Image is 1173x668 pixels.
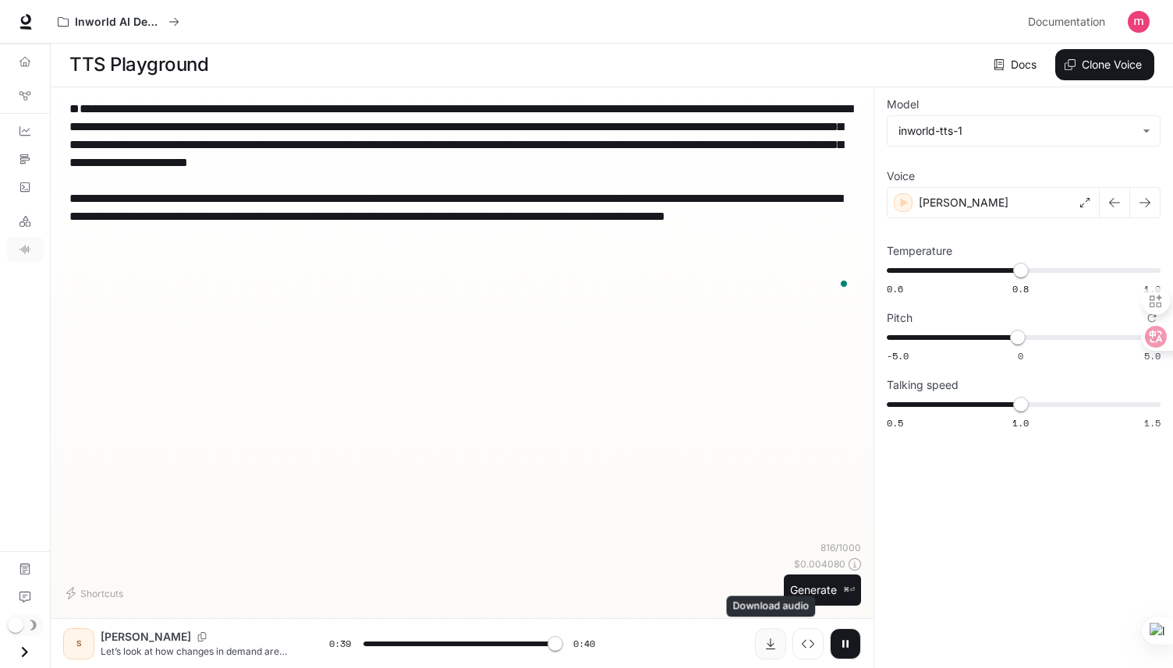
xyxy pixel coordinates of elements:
[191,632,213,641] button: Copy Voice ID
[69,100,855,297] textarea: To enrich screen reader interactions, please activate Accessibility in Grammarly extension settings
[888,116,1160,146] div: inworld-tts-1
[75,16,162,29] p: Inworld AI Demos
[1123,6,1154,37] button: User avatar
[794,557,845,571] p: $ 0.004080
[843,585,855,595] p: ⌘⏎
[51,6,186,37] button: All workspaces
[887,313,913,323] p: Pitch
[101,629,191,645] p: [PERSON_NAME]
[101,645,292,658] p: Let’s look at how changes in demand are shown on the demand curve for gasoline. When one or more ...
[887,246,952,256] p: Temperature
[6,147,44,171] a: Traces
[6,557,44,581] a: Documentation
[784,574,861,606] button: Generate⌘⏎
[755,628,786,659] button: Download audio
[792,628,824,659] button: Inspect
[898,123,1135,139] div: inworld-tts-1
[1022,6,1117,37] a: Documentation
[1012,282,1029,295] span: 0.8
[1144,416,1161,429] span: 1.5
[7,636,42,668] button: Open drawer
[887,349,909,362] span: -5.0
[6,585,44,610] a: Feedback
[887,282,903,295] span: 0.6
[727,596,816,617] div: Download audio
[573,636,595,652] span: 0:40
[6,83,44,108] a: Graph Registry
[329,636,351,652] span: 0:39
[1055,49,1154,80] button: Clone Voice
[887,380,959,391] p: Talking speed
[63,581,129,606] button: Shortcuts
[1128,11,1150,33] img: User avatar
[69,49,208,80] h1: TTS Playground
[1028,12,1105,32] span: Documentation
[887,416,903,429] span: 0.5
[6,237,44,262] a: TTS Playground
[887,99,919,110] p: Model
[6,49,44,74] a: Overview
[1018,349,1023,362] span: 0
[6,209,44,234] a: LLM Playground
[1144,349,1161,362] span: 5.0
[990,49,1043,80] a: Docs
[66,631,91,656] div: S
[8,616,23,633] span: Dark mode toggle
[820,541,861,554] p: 816 / 1000
[919,195,1008,210] p: [PERSON_NAME]
[1012,416,1029,429] span: 1.0
[6,118,44,143] a: Dashboards
[6,175,44,200] a: Logs
[887,171,915,182] p: Voice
